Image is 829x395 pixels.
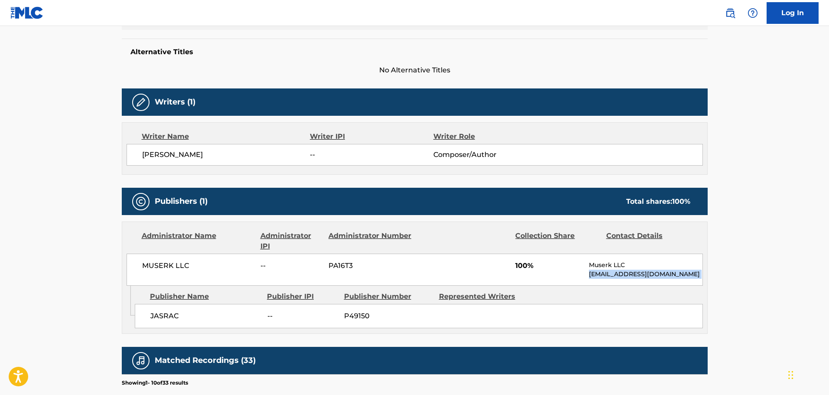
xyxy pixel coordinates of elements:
[748,8,758,18] img: help
[155,97,195,107] h5: Writers (1)
[439,291,527,302] div: Represented Writers
[260,231,322,251] div: Administrator IPI
[155,196,208,206] h5: Publishers (1)
[130,48,699,56] h5: Alternative Titles
[267,311,338,321] span: --
[515,261,582,271] span: 100%
[589,261,702,270] p: Muserk LLC
[606,231,690,251] div: Contact Details
[150,291,260,302] div: Publisher Name
[328,231,413,251] div: Administrator Number
[310,150,433,160] span: --
[589,270,702,279] p: [EMAIL_ADDRESS][DOMAIN_NAME]
[786,353,829,395] iframe: Chat Widget
[122,379,188,387] p: Showing 1 - 10 of 33 results
[722,4,739,22] a: Public Search
[328,261,413,271] span: PA16T3
[136,97,146,108] img: Writers
[142,150,310,160] span: [PERSON_NAME]
[142,231,254,251] div: Administrator Name
[136,356,146,366] img: Matched Recordings
[433,131,546,142] div: Writer Role
[725,8,735,18] img: search
[122,65,708,75] span: No Alternative Titles
[744,4,761,22] div: Help
[515,231,599,251] div: Collection Share
[267,291,338,302] div: Publisher IPI
[626,196,690,207] div: Total shares:
[260,261,322,271] span: --
[788,362,793,388] div: Drag
[150,311,261,321] span: JASRAC
[142,261,254,271] span: MUSERK LLC
[142,131,310,142] div: Writer Name
[767,2,819,24] a: Log In
[155,356,256,366] h5: Matched Recordings (33)
[136,196,146,207] img: Publishers
[310,131,433,142] div: Writer IPI
[433,150,546,160] span: Composer/Author
[344,291,432,302] div: Publisher Number
[344,311,432,321] span: P49150
[10,7,44,19] img: MLC Logo
[672,197,690,206] span: 100 %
